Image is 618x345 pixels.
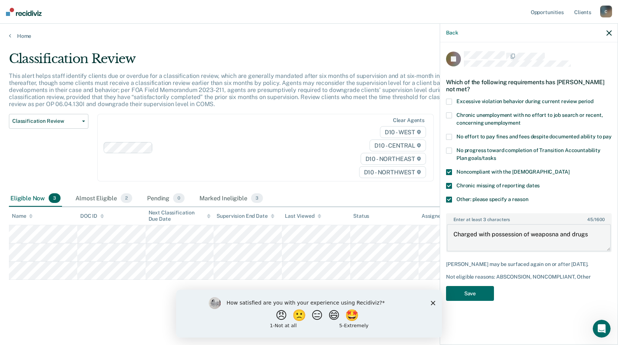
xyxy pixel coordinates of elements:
span: Chronic unemployment with no effort to job search or recent, concerning unemployment [456,112,603,126]
span: Excessive violation behavior during current review period [456,98,593,104]
div: Status [353,213,369,219]
div: Classification Review [9,51,472,72]
span: 3 [251,193,263,203]
div: Supervision End Date [217,213,274,219]
div: Last Viewed [285,213,321,219]
div: Next Classification Due Date [149,210,211,222]
div: Clear agents [393,117,425,124]
div: [PERSON_NAME] may be surfaced again on or after [DATE]. [446,261,612,267]
button: Save [446,286,494,301]
span: Other: please specify a reason [456,196,528,202]
div: DOC ID [80,213,104,219]
div: Marked Ineligible [198,190,264,207]
button: Back [446,30,458,36]
iframe: Intercom live chat [593,320,611,338]
label: Enter at least 3 characters [447,214,611,222]
span: Classification Review [12,118,79,124]
span: No progress toward completion of Transition Accountability Plan goals/tasks [456,147,601,161]
span: / 1600 [587,217,604,222]
div: Assigned to [422,213,456,219]
div: Which of the following requirements has [PERSON_NAME] not met? [446,73,612,99]
div: Almost Eligible [74,190,134,207]
span: D10 - NORTHEAST [361,153,426,165]
span: 2 [121,193,132,203]
textarea: Charged with possession of weaposna and drugs [447,224,611,252]
span: D10 - WEST [380,126,426,138]
span: 45 [587,217,593,222]
div: Eligible Now [9,190,62,207]
span: D10 - NORTHWEST [359,166,426,178]
span: 0 [173,193,185,203]
div: Pending [146,190,186,207]
img: Recidiviz [6,8,42,16]
div: Not eligible reasons: ABSCONSION, NONCOMPLIANT, Other [446,274,612,280]
div: Name [12,213,33,219]
p: This alert helps staff identify clients due or overdue for a classification review, which are gen... [9,72,464,108]
span: 3 [49,193,61,203]
span: D10 - CENTRAL [370,139,426,151]
span: Noncompliant with the [DEMOGRAPHIC_DATA] [456,169,569,175]
a: Home [9,33,609,39]
span: No effort to pay fines and fees despite documented ability to pay [456,134,612,139]
span: Chronic missing of reporting dates [456,183,540,188]
iframe: Survey by Kim from Recidiviz [176,290,442,338]
div: C [600,6,612,17]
